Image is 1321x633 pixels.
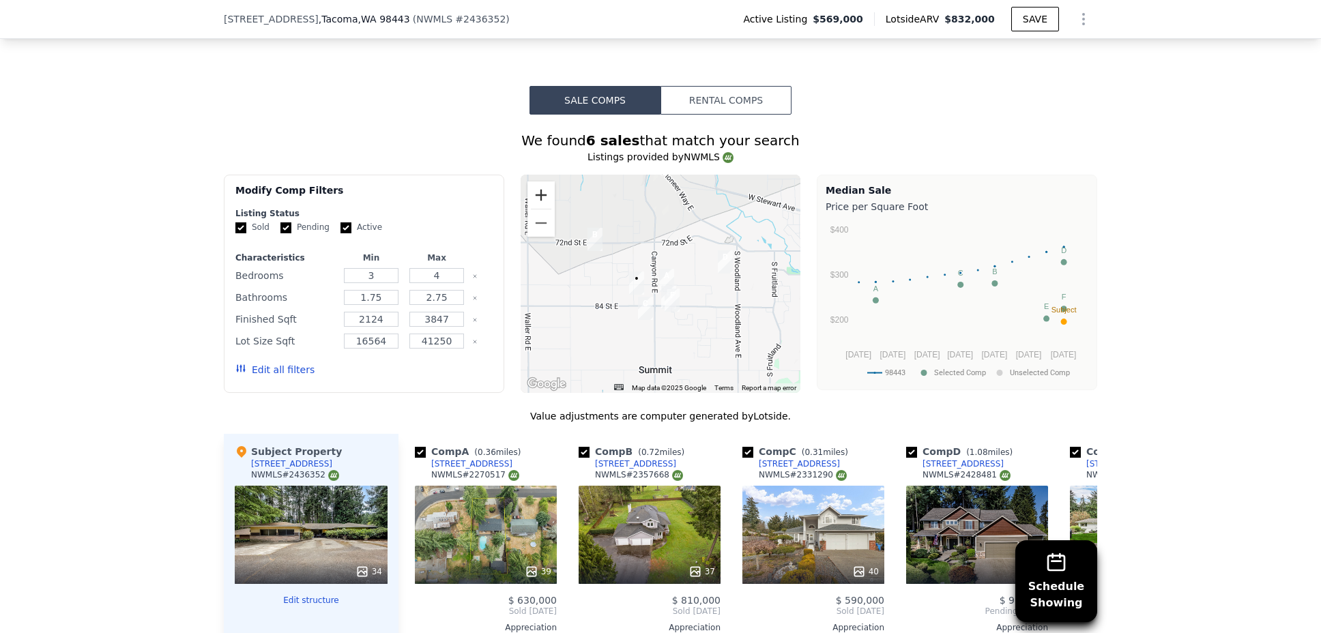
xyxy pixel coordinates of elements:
div: NWMLS # 2270517 [431,469,519,481]
text: [DATE] [947,350,973,359]
button: Clear [472,317,478,323]
img: NWMLS Logo [723,152,734,163]
button: Sale Comps [529,86,660,115]
span: , Tacoma [319,12,410,26]
div: 8115 50th Ave E [629,271,644,295]
text: $300 [830,270,849,280]
text: D [1061,246,1066,254]
img: NWMLS Logo [1000,470,1011,481]
span: # 2436352 [455,14,506,25]
div: Min [341,252,401,263]
button: Clear [472,339,478,344]
div: We found that match your search [224,131,1097,150]
span: ( miles) [469,447,526,457]
span: $569,000 [813,12,863,26]
a: Open this area in Google Maps (opens a new window) [524,375,569,393]
div: [STREET_ADDRESS] [759,458,840,469]
div: NWMLS # 2385692 [1086,469,1174,481]
div: 39 [525,565,551,578]
div: Finished Sqft [235,310,336,329]
div: [STREET_ADDRESS] [923,458,1004,469]
text: $400 [830,225,849,235]
div: Comp A [415,445,526,458]
div: 8415 57th Ave E [665,289,680,312]
button: Clear [472,274,478,279]
span: Map data ©2025 Google [632,384,706,392]
button: SAVE [1011,7,1059,31]
div: Listing Status [235,208,493,219]
div: Comp D [906,445,1018,458]
div: 37 [688,565,715,578]
a: Terms (opens in new tab) [714,384,734,392]
div: NWMLS # 2331290 [759,469,847,481]
div: Lot Size Sqft [235,332,336,351]
div: 34 [355,565,382,578]
text: E [1044,302,1049,310]
div: 5115 86th Street Ct E [638,297,653,320]
input: Sold [235,222,246,233]
span: NWMLS [416,14,452,25]
img: NWMLS Logo [836,470,847,481]
div: 5603 81st St E [659,269,674,292]
div: Value adjustments are computer generated by Lotside . [224,409,1097,423]
div: Comp B [579,445,690,458]
div: ( ) [413,12,510,26]
input: Active [340,222,351,233]
label: Active [340,222,382,233]
a: Report a map error [742,384,796,392]
div: Appreciation [742,622,884,633]
text: $200 [830,315,849,325]
div: [STREET_ADDRESS] [251,458,332,469]
div: Modify Comp Filters [235,183,493,208]
div: [STREET_ADDRESS] [431,458,512,469]
div: Bedrooms [235,266,336,285]
span: Active Listing [743,12,813,26]
div: Appreciation [1070,622,1212,633]
div: Comp C [742,445,854,458]
strong: 6 sales [586,132,640,149]
span: $ 630,000 [508,595,557,606]
input: Pending [280,222,291,233]
text: [DATE] [880,350,905,359]
span: Sold [DATE] [742,606,884,617]
img: NWMLS Logo [328,470,339,481]
div: 4220 72nd St E [587,228,603,251]
button: Edit all filters [235,363,315,377]
button: Keyboard shortcuts [614,384,624,390]
text: [DATE] [914,350,940,359]
svg: A chart. [826,216,1088,387]
button: Clear [472,295,478,301]
span: Pending [DATE] [906,606,1048,617]
span: ( miles) [796,447,854,457]
span: $ 810,000 [672,595,721,606]
div: 8402 57th Avenue E [661,286,676,309]
a: [STREET_ADDRESS] [415,458,512,469]
span: , WA 98443 [358,14,410,25]
button: Show Options [1070,5,1097,33]
span: [STREET_ADDRESS] [224,12,319,26]
text: [DATE] [845,350,871,359]
span: $ 590,000 [836,595,884,606]
div: [STREET_ADDRESS] [595,458,676,469]
div: Max [407,252,467,263]
a: [STREET_ADDRESS] [579,458,676,469]
span: Lotside ARV [886,12,944,26]
span: $ 985,000 [1000,595,1048,606]
button: Zoom out [527,209,555,237]
img: Google [524,375,569,393]
img: NWMLS Logo [508,470,519,481]
div: Listings provided by NWMLS [224,150,1097,164]
span: ( miles) [961,447,1018,457]
text: F [1062,293,1066,301]
div: Subject Property [235,445,342,458]
text: B [992,267,997,276]
span: Sold [DATE] [579,606,721,617]
label: Sold [235,222,270,233]
img: NWMLS Logo [672,470,683,481]
label: Pending [280,222,330,233]
div: Appreciation [906,622,1048,633]
span: ( miles) [633,447,690,457]
div: Appreciation [415,622,557,633]
text: C [958,269,963,277]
